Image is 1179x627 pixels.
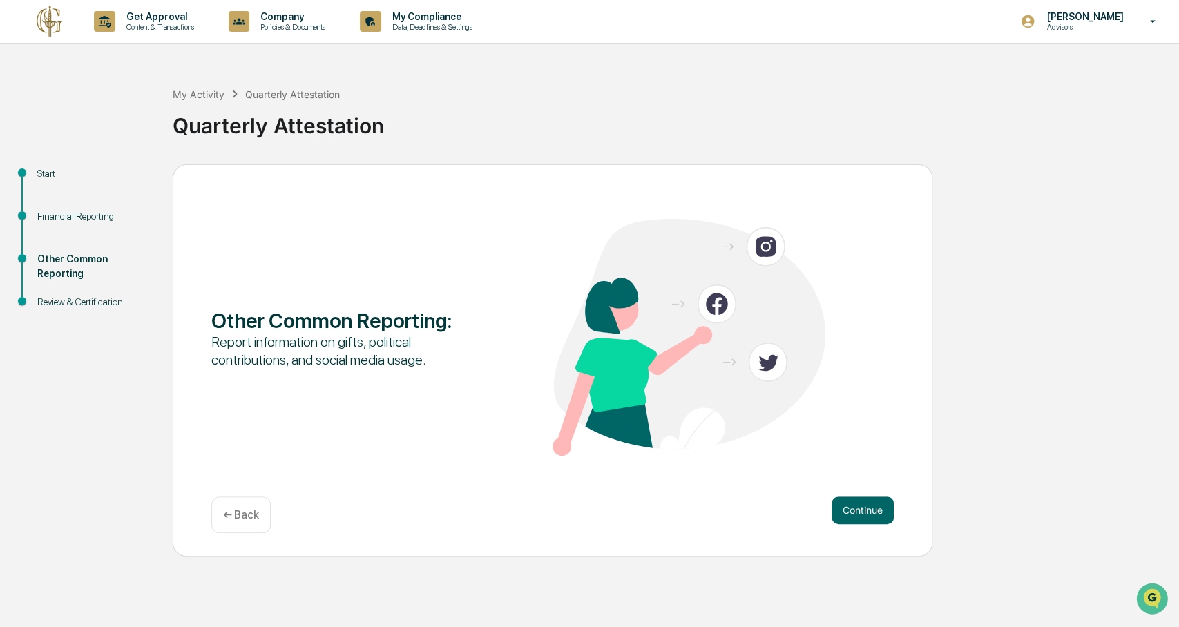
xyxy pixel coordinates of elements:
[1135,581,1172,619] iframe: Open customer support
[137,233,167,244] span: Pylon
[245,88,340,100] div: Quarterly Attestation
[1035,11,1130,22] p: [PERSON_NAME]
[211,333,484,369] div: Report information on gifts, political contributions, and social media usage.
[8,194,93,219] a: 🔎Data Lookup
[381,22,479,32] p: Data, Deadlines & Settings
[115,22,201,32] p: Content & Transactions
[37,295,151,309] div: Review & Certification
[14,175,25,186] div: 🖐️
[97,233,167,244] a: Powered byPylon
[14,28,251,50] p: How can we help?
[173,102,1172,138] div: Quarterly Attestation
[832,496,894,524] button: Continue
[553,219,825,456] img: Other Common Reporting
[47,119,175,130] div: We're available if you need us!
[249,22,332,32] p: Policies & Documents
[14,201,25,212] div: 🔎
[100,175,111,186] div: 🗄️
[381,11,479,22] p: My Compliance
[37,166,151,181] div: Start
[95,168,177,193] a: 🗄️Attestations
[28,200,87,213] span: Data Lookup
[8,168,95,193] a: 🖐️Preclearance
[33,5,66,38] img: logo
[37,209,151,224] div: Financial Reporting
[47,105,227,119] div: Start new chat
[223,508,259,521] p: ← Back
[115,11,201,22] p: Get Approval
[173,88,224,100] div: My Activity
[28,173,89,187] span: Preclearance
[14,105,39,130] img: 1746055101610-c473b297-6a78-478c-a979-82029cc54cd1
[1035,22,1130,32] p: Advisors
[37,252,151,281] div: Other Common Reporting
[114,173,171,187] span: Attestations
[249,11,332,22] p: Company
[235,109,251,126] button: Start new chat
[211,308,484,333] div: Other Common Reporting :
